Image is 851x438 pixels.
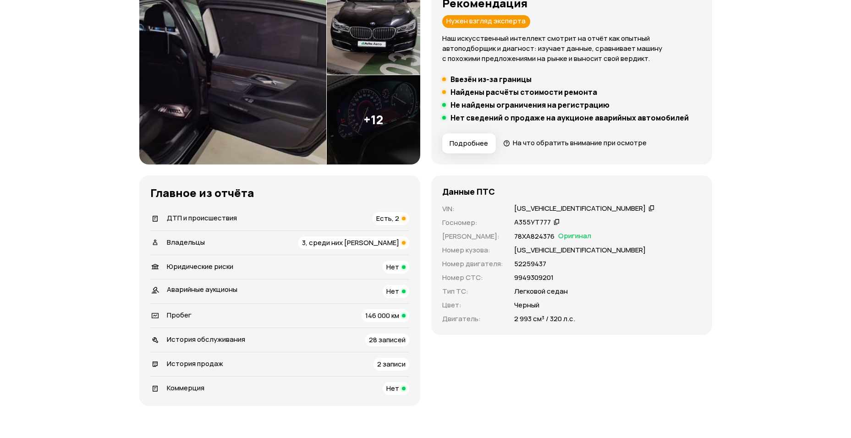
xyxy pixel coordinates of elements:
p: Номер двигателя : [442,259,503,269]
h4: Данные ПТС [442,186,495,197]
div: А355УТ777 [514,218,551,227]
p: Двигатель : [442,314,503,324]
span: 28 записей [369,335,406,345]
p: 2 993 см³ / 320 л.с. [514,314,575,324]
h5: Ввезён из-за границы [450,75,532,84]
p: Цвет : [442,300,503,310]
button: Подробнее [442,133,496,153]
h3: Главное из отчёта [150,186,409,199]
span: Коммерция [167,383,204,393]
p: 52259437 [514,259,546,269]
span: На что обратить внимание при осмотре [513,138,647,148]
span: 146 000 км [365,311,399,320]
p: VIN : [442,204,503,214]
h5: Не найдены ограничения на регистрацию [450,100,609,109]
span: История обслуживания [167,334,245,344]
p: Номер кузова : [442,245,503,255]
p: Тип ТС : [442,286,503,296]
p: Наш искусственный интеллект смотрит на отчёт как опытный автоподборщик и диагност: изучает данные... [442,33,701,64]
span: Пробег [167,310,192,320]
a: На что обратить внимание при осмотре [503,138,647,148]
span: Владельцы [167,237,205,247]
p: Номер СТС : [442,273,503,283]
span: Нет [386,286,399,296]
span: Нет [386,383,399,393]
p: Черный [514,300,539,310]
span: Оригинал [558,231,591,241]
p: Госномер : [442,218,503,228]
p: [US_VEHICLE_IDENTIFICATION_NUMBER] [514,245,646,255]
span: Аварийные аукционы [167,285,237,294]
span: 3, среди них [PERSON_NAME] [302,238,399,247]
span: ДТП и происшествия [167,213,237,223]
span: Подробнее [450,139,488,148]
p: Легковой седан [514,286,568,296]
h5: Найдены расчёты стоимости ремонта [450,88,597,97]
p: 9949309201 [514,273,554,283]
span: Есть, 2 [376,214,399,223]
div: Нужен взгляд эксперта [442,15,530,28]
div: [US_VEHICLE_IDENTIFICATION_NUMBER] [514,204,646,214]
span: История продаж [167,359,223,368]
p: 78ХА824376 [514,231,555,241]
h5: Нет сведений о продаже на аукционе аварийных автомобилей [450,113,689,122]
span: Юридические риски [167,262,233,271]
p: [PERSON_NAME] : [442,231,503,241]
span: Нет [386,262,399,272]
span: 2 записи [377,359,406,369]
